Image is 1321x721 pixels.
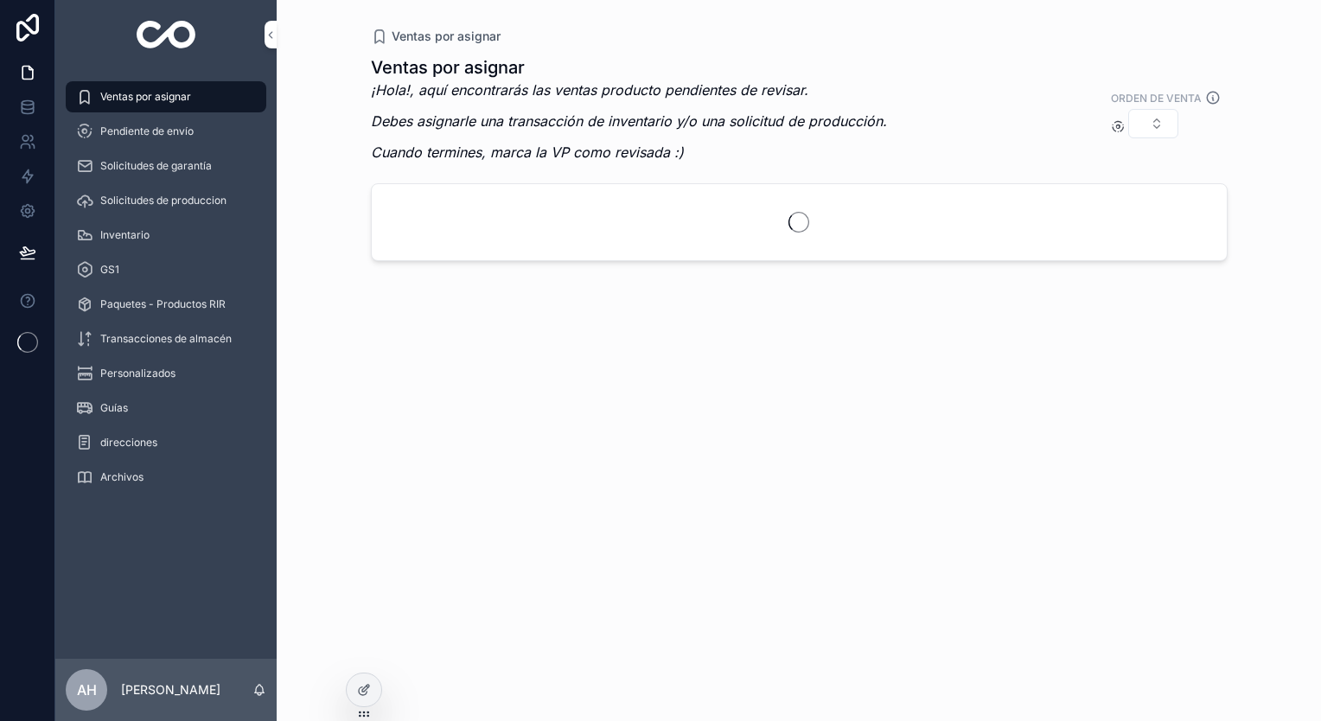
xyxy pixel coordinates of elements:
[66,289,266,320] a: Paquetes - Productos RIR
[66,358,266,389] a: Personalizados
[66,254,266,285] a: GS1
[371,112,887,130] em: Debes asignarle una transacción de inventario y/o una solicitud de producción.
[1128,109,1178,138] button: Select Button
[66,220,266,251] a: Inventario
[100,436,157,450] span: direcciones
[371,81,808,99] em: ¡Hola!, aquí encontrarás las ventas producto pendientes de revisar.
[77,680,97,700] span: AH
[66,150,266,182] a: Solicitudes de garantía
[100,124,194,138] span: Pendiente de envío
[66,427,266,458] a: direcciones
[121,681,220,699] p: [PERSON_NAME]
[100,263,119,277] span: GS1
[100,159,212,173] span: Solicitudes de garantía
[100,228,150,242] span: Inventario
[55,69,277,515] div: scrollable content
[371,144,684,161] em: Cuando termines, marca la VP como revisada :)
[100,332,232,346] span: Transacciones de almacén
[1111,90,1202,105] label: Orden de venta
[100,194,227,207] span: Solicitudes de produccion
[66,81,266,112] a: Ventas por asignar
[392,28,501,45] span: Ventas por asignar
[371,55,887,80] h1: Ventas por asignar
[100,90,191,104] span: Ventas por asignar
[66,323,266,354] a: Transacciones de almacén
[100,297,226,311] span: Paquetes - Productos RIR
[100,401,128,415] span: Guías
[66,392,266,424] a: Guías
[66,185,266,216] a: Solicitudes de produccion
[371,28,501,45] a: Ventas por asignar
[100,470,144,484] span: Archivos
[66,462,266,493] a: Archivos
[137,21,196,48] img: App logo
[100,367,175,380] span: Personalizados
[66,116,266,147] a: Pendiente de envío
